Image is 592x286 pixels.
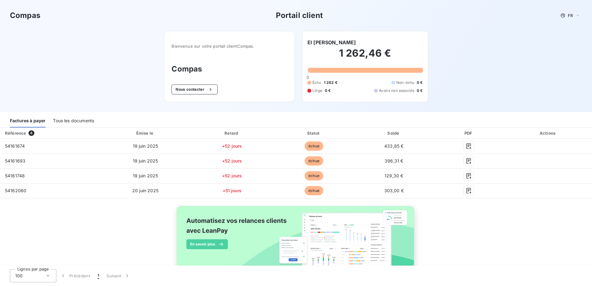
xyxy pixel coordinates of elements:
[28,130,34,136] span: 4
[356,130,432,136] div: Solde
[385,173,403,178] span: 129,30 €
[103,269,134,282] button: Suivant
[379,88,414,93] span: Avoirs non associés
[132,188,159,193] span: 20 juin 2025
[133,158,158,163] span: 19 juin 2025
[384,143,403,149] span: 433,85 €
[276,10,323,21] h3: Portail client
[223,188,242,193] span: +51 jours
[568,13,573,18] span: FR
[15,273,23,279] span: 100
[307,47,423,66] h2: 1 262,46 €
[435,130,503,136] div: PDF
[222,173,242,178] span: +52 jours
[396,80,414,85] span: Non-échu
[94,269,103,282] button: 1
[172,63,287,75] h3: Compas
[324,80,337,85] span: 1 262 €
[384,188,404,193] span: 303,00 €
[312,80,321,85] span: Échu
[171,202,421,278] img: banner
[417,80,423,85] span: 0 €
[102,130,189,136] div: Émise le
[305,156,323,166] span: échue
[305,141,323,151] span: échue
[5,143,25,149] span: 54161674
[98,273,99,279] span: 1
[506,130,591,136] div: Actions
[5,131,26,136] div: Référence
[307,39,356,46] h6: EI [PERSON_NAME]
[307,75,309,80] span: 0
[305,186,323,195] span: échue
[305,171,323,180] span: échue
[385,158,403,163] span: 396,31 €
[312,88,322,93] span: Litige
[172,84,217,94] button: Nous contacter
[133,173,158,178] span: 19 juin 2025
[56,269,94,282] button: Précédent
[133,143,158,149] span: 19 juin 2025
[10,10,40,21] h3: Compas
[275,130,353,136] div: Statut
[417,88,423,93] span: 0 €
[192,130,272,136] div: Retard
[325,88,331,93] span: 0 €
[5,188,26,193] span: 54162060
[5,173,25,178] span: 54161748
[10,115,46,128] div: Factures à payer
[222,158,242,163] span: +52 jours
[222,143,242,149] span: +52 jours
[53,115,94,128] div: Tous les documents
[5,158,25,163] span: 54161693
[172,44,287,49] span: Bienvenue sur votre portail client Compas .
